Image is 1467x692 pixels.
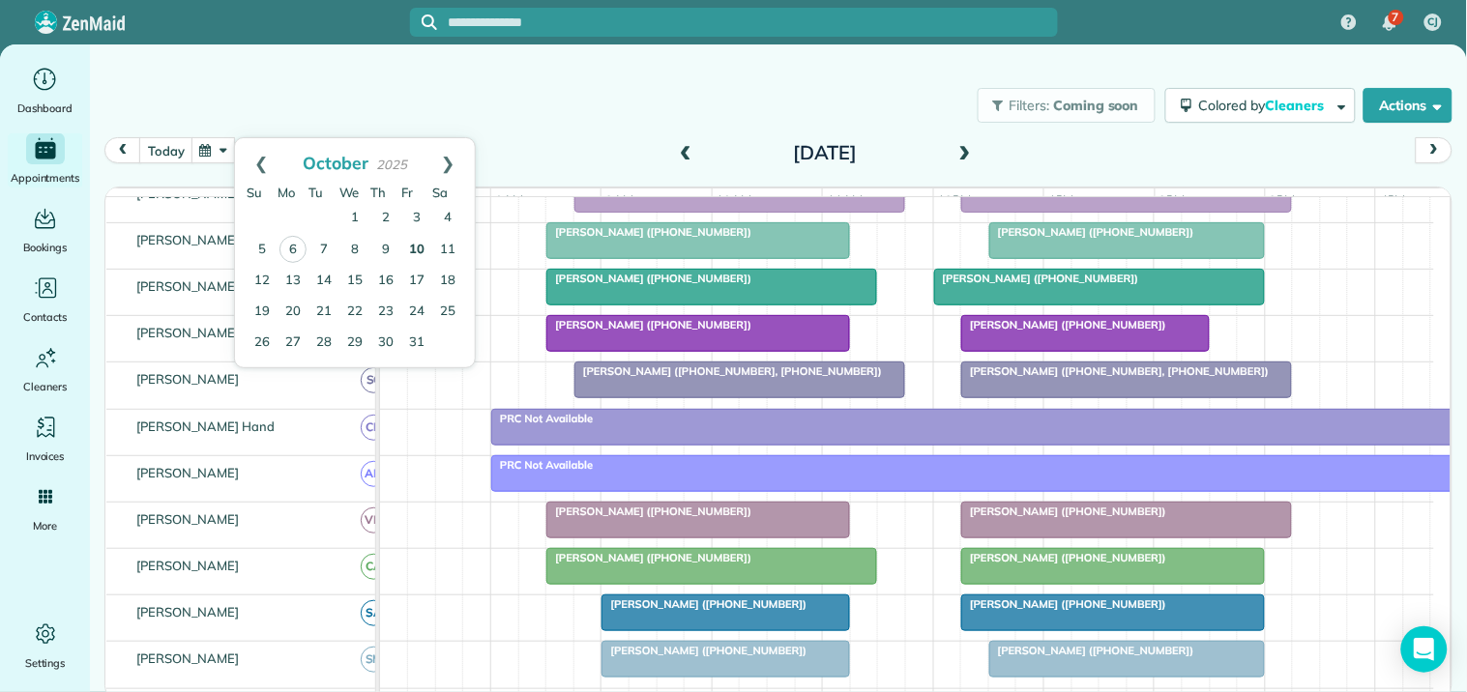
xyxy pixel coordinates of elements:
[132,558,244,573] span: [PERSON_NAME]
[988,225,1195,239] span: [PERSON_NAME] ([PHONE_NUMBER])
[8,273,82,327] a: Contacts
[247,297,278,328] a: 19
[401,203,432,234] a: 3
[104,137,141,163] button: prev
[401,266,432,297] a: 17
[23,238,68,257] span: Bookings
[401,185,413,200] span: Friday
[361,600,387,626] span: SA
[601,644,807,657] span: [PERSON_NAME] ([PHONE_NUMBER])
[1376,192,1410,208] span: 4pm
[8,64,82,118] a: Dashboard
[1416,137,1452,163] button: next
[960,597,1167,611] span: [PERSON_NAME] ([PHONE_NUMBER])
[26,447,65,466] span: Invoices
[432,266,463,297] a: 18
[8,412,82,466] a: Invoices
[308,185,323,200] span: Tuesday
[132,465,244,480] span: [PERSON_NAME]
[370,203,401,234] a: 2
[1266,192,1300,208] span: 3pm
[308,328,339,359] a: 28
[432,235,463,266] a: 11
[8,342,82,396] a: Cleaners
[33,516,57,535] span: More
[278,266,308,297] a: 13
[139,137,192,163] button: today
[704,142,946,163] h2: [DATE]
[132,371,244,387] span: [PERSON_NAME]
[490,458,594,472] span: PRC Not Available
[132,604,244,620] span: [PERSON_NAME]
[545,272,752,285] span: [PERSON_NAME] ([PHONE_NUMBER])
[1053,97,1140,114] span: Coming soon
[278,297,308,328] a: 20
[308,266,339,297] a: 14
[1156,192,1189,208] span: 2pm
[339,185,359,200] span: Wednesday
[933,272,1140,285] span: [PERSON_NAME] ([PHONE_NUMBER])
[132,511,244,527] span: [PERSON_NAME]
[376,157,407,172] span: 2025
[960,505,1167,518] span: [PERSON_NAME] ([PHONE_NUMBER])
[11,168,80,187] span: Appointments
[278,328,308,359] a: 27
[545,505,752,518] span: [PERSON_NAME] ([PHONE_NUMBER])
[279,236,307,263] a: 6
[422,14,437,30] svg: Focus search
[308,235,339,266] a: 7
[432,297,463,328] a: 25
[361,507,387,533] span: VM
[132,186,244,201] span: [PERSON_NAME]
[1010,97,1050,114] span: Filters:
[303,152,368,173] span: October
[361,647,387,673] span: SM
[247,235,278,266] a: 5
[370,328,401,359] a: 30
[432,203,463,234] a: 4
[713,192,756,208] span: 10am
[1393,10,1399,25] span: 7
[132,325,244,340] span: [PERSON_NAME]
[490,412,594,425] span: PRC Not Available
[545,318,752,332] span: [PERSON_NAME] ([PHONE_NUMBER])
[339,328,370,359] a: 29
[422,138,475,187] a: Next
[1165,88,1356,123] button: Colored byCleaners
[1401,626,1448,673] div: Open Intercom Messenger
[823,192,866,208] span: 11am
[573,364,883,378] span: [PERSON_NAME] ([PHONE_NUMBER], [PHONE_NUMBER])
[25,653,66,673] span: Settings
[1266,97,1328,114] span: Cleaners
[247,328,278,359] a: 26
[308,297,339,328] a: 21
[410,14,437,30] button: Focus search
[960,318,1167,332] span: [PERSON_NAME] ([PHONE_NUMBER])
[247,185,262,200] span: Sunday
[361,415,387,441] span: CH
[1428,14,1439,30] span: CJ
[1364,88,1452,123] button: Actions
[401,328,432,359] a: 31
[339,203,370,234] a: 1
[988,644,1195,657] span: [PERSON_NAME] ([PHONE_NUMBER])
[361,367,387,393] span: SC
[8,133,82,187] a: Appointments
[132,418,279,434] span: [PERSON_NAME] Hand
[370,297,401,328] a: 23
[339,235,370,266] a: 8
[960,364,1270,378] span: [PERSON_NAME] ([PHONE_NUMBER], [PHONE_NUMBER])
[235,138,288,187] a: Prev
[401,297,432,328] a: 24
[491,192,527,208] span: 8am
[132,650,244,666] span: [PERSON_NAME]
[132,278,244,294] span: [PERSON_NAME]
[8,203,82,257] a: Bookings
[361,554,387,580] span: CA
[361,461,387,487] span: AM
[23,377,67,396] span: Cleaners
[960,551,1167,564] span: [PERSON_NAME] ([PHONE_NUMBER])
[432,185,448,200] span: Saturday
[370,266,401,297] a: 16
[339,266,370,297] a: 15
